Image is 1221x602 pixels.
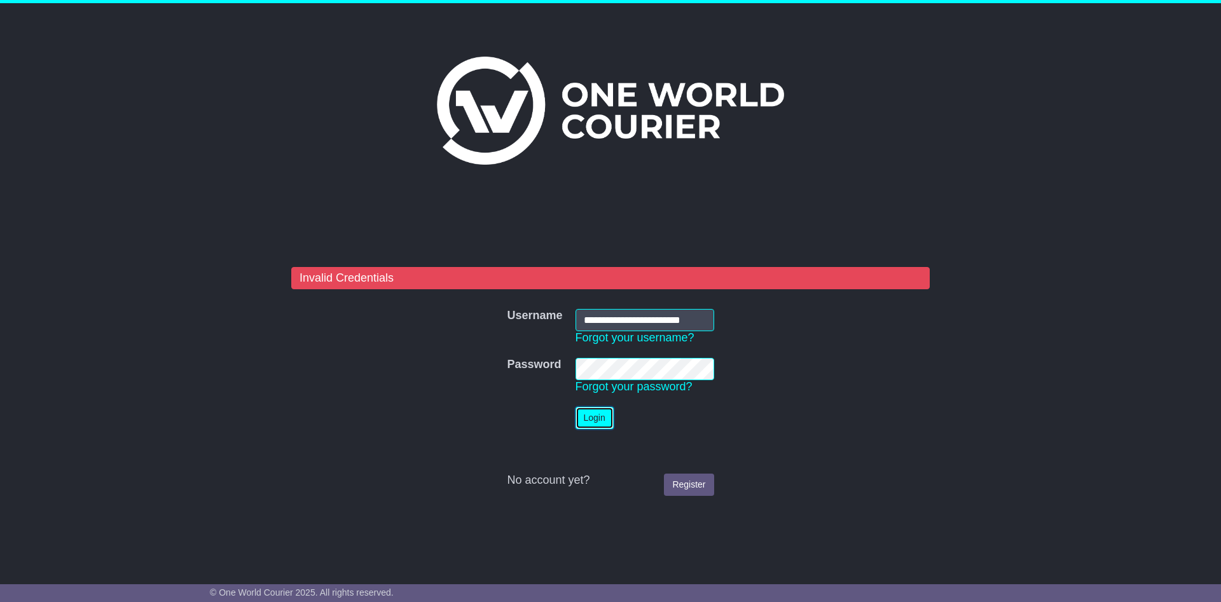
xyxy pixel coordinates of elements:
[507,474,714,488] div: No account yet?
[507,358,561,372] label: Password
[291,267,930,290] div: Invalid Credentials
[437,57,784,165] img: One World
[576,407,614,429] button: Login
[210,587,394,598] span: © One World Courier 2025. All rights reserved.
[507,309,562,323] label: Username
[576,331,694,344] a: Forgot your username?
[664,474,714,496] a: Register
[576,380,693,393] a: Forgot your password?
